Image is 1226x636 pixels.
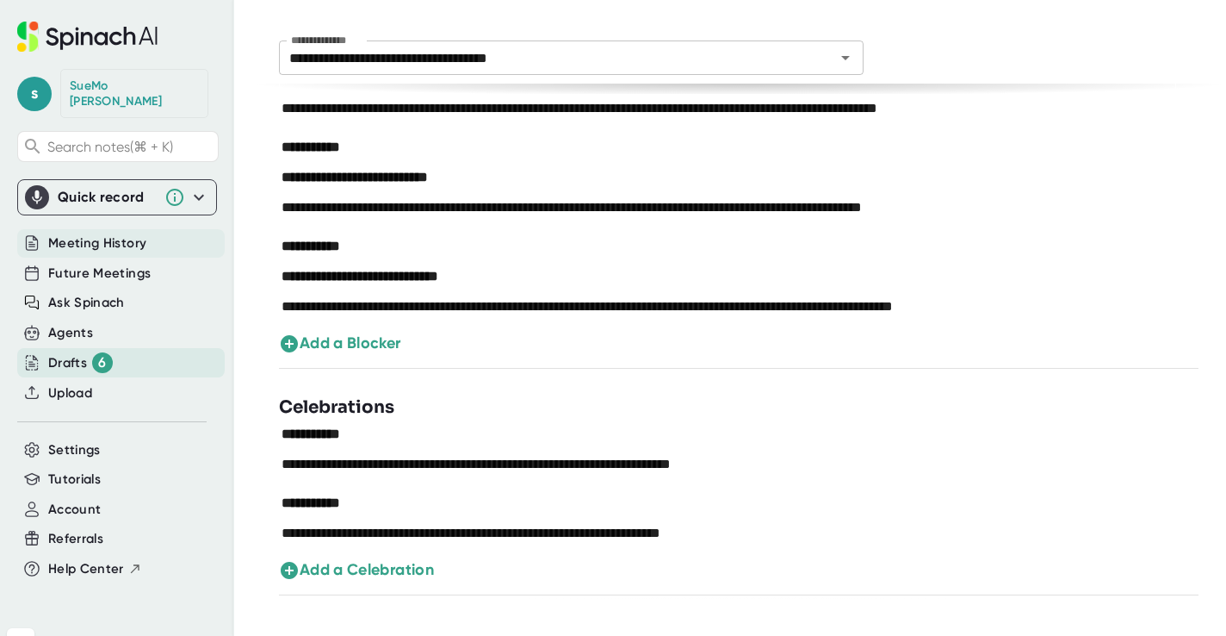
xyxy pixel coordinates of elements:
[833,46,858,70] button: Open
[48,323,93,343] button: Agents
[279,332,401,355] button: Add a Blocker
[92,352,113,373] div: 6
[279,395,394,421] h3: Celebrations
[279,558,434,582] button: Add a Celebration
[70,78,199,109] div: SueMo Morris
[58,189,156,206] div: Quick record
[25,180,209,215] div: Quick record
[48,264,151,284] button: Future Meetings
[48,559,142,579] button: Help Center
[48,352,113,373] button: Drafts 6
[17,77,52,111] span: s
[48,383,92,403] button: Upload
[48,559,124,579] span: Help Center
[48,500,101,520] button: Account
[48,440,101,460] button: Settings
[48,234,146,253] button: Meeting History
[48,470,101,489] button: Tutorials
[48,352,113,373] div: Drafts
[48,529,103,549] button: Referrals
[48,293,125,313] button: Ask Spinach
[47,139,214,155] span: Search notes (⌘ + K)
